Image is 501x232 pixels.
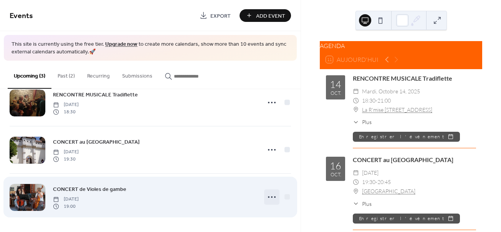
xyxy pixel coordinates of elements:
button: Enregistrer l'événement [353,214,460,224]
span: [DATE] [53,101,79,108]
span: Add Event [256,12,285,20]
div: ​ [353,105,359,114]
button: ​Plus [353,118,372,126]
button: Add Event [240,9,291,22]
span: Plus [362,200,372,208]
button: Submissions [116,61,159,88]
div: RENCONTRE MUSICALE Tradiflette [353,74,476,83]
span: RENCONTRE MUSICALE Tradiflette [53,91,138,99]
div: ​ [353,177,359,187]
span: [DATE] [362,168,379,177]
div: 14 [330,80,341,89]
div: ​ [353,200,359,208]
span: 20:45 [377,177,391,187]
span: - [375,96,377,105]
a: La R'mise [STREET_ADDRESS] [362,105,432,114]
div: oct. [331,91,341,96]
a: CONCERT au [GEOGRAPHIC_DATA] [53,138,140,146]
span: [DATE] [53,149,79,156]
span: 19:30 [53,156,79,162]
span: CONCERT de Violes de gambe [53,186,126,194]
a: [GEOGRAPHIC_DATA] [362,187,415,196]
div: oct. [331,172,341,177]
div: ​ [353,96,359,105]
div: AGENDA [320,41,482,50]
button: Upcoming (3) [8,61,51,89]
span: Export [210,12,231,20]
div: ​ [353,187,359,196]
a: CONCERT de Violes de gambe [53,185,126,194]
span: Events [10,8,33,23]
div: ​ [353,168,359,177]
span: 21:00 [377,96,391,105]
button: Past (2) [51,61,81,88]
span: 19:30 [362,177,375,187]
a: RENCONTRE MUSICALE Tradiflette [53,90,138,99]
a: Export [194,9,236,22]
button: ​Plus [353,200,372,208]
span: This site is currently using the free tier. to create more calendars, show more than 10 events an... [12,41,289,56]
a: Upgrade now [105,39,137,50]
span: mardi, octobre 14, 2025 [362,87,420,96]
span: Plus [362,118,372,126]
button: Enregistrer l'événement [353,132,460,142]
span: 18:30 [53,108,79,115]
span: - [375,177,377,187]
div: 16 [330,161,341,171]
span: [DATE] [53,196,79,203]
button: Recurring [81,61,116,88]
div: CONCERT au [GEOGRAPHIC_DATA] [353,155,476,164]
div: ​ [353,87,359,96]
span: 19:00 [53,203,79,210]
div: ​ [353,118,359,126]
span: 18:30 [362,96,375,105]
